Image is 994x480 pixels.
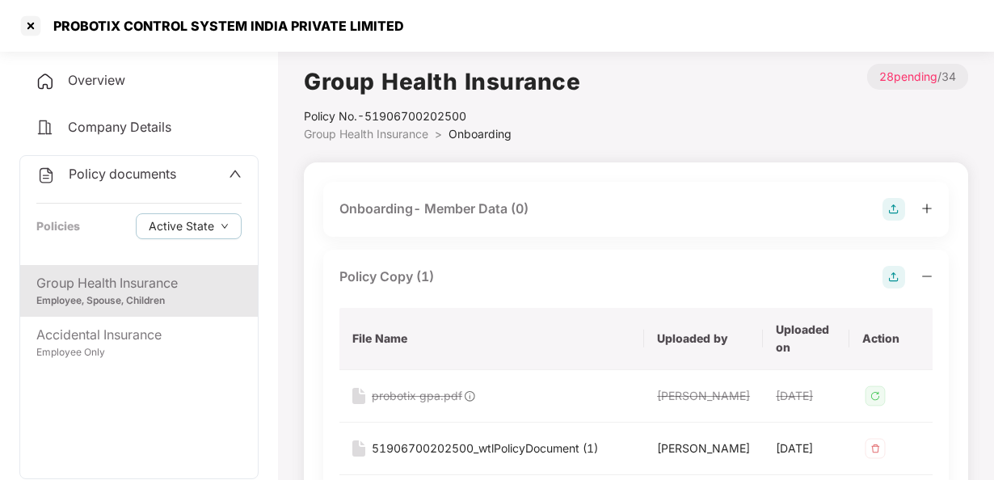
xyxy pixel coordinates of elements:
[304,107,580,125] div: Policy No.- 51906700202500
[36,273,242,293] div: Group Health Insurance
[339,308,644,370] th: File Name
[921,203,933,214] span: plus
[36,325,242,345] div: Accidental Insurance
[776,387,836,405] div: [DATE]
[352,440,365,457] img: svg+xml;base64,PHN2ZyB4bWxucz0iaHR0cDovL3d3dy53My5vcmcvMjAwMC9zdmciIHdpZHRoPSIxNiIgaGVpZ2h0PSIyMC...
[36,293,242,309] div: Employee, Spouse, Children
[149,217,214,235] span: Active State
[657,440,750,457] div: [PERSON_NAME]
[449,127,512,141] span: Onboarding
[867,64,968,90] p: / 34
[657,387,750,405] div: [PERSON_NAME]
[644,308,763,370] th: Uploaded by
[221,222,229,231] span: down
[68,119,171,135] span: Company Details
[36,166,56,185] img: svg+xml;base64,PHN2ZyB4bWxucz0iaHR0cDovL3d3dy53My5vcmcvMjAwMC9zdmciIHdpZHRoPSIyNCIgaGVpZ2h0PSIyNC...
[229,167,242,180] span: up
[882,198,905,221] img: svg+xml;base64,PHN2ZyB4bWxucz0iaHR0cDovL3d3dy53My5vcmcvMjAwMC9zdmciIHdpZHRoPSIyOCIgaGVpZ2h0PSIyOC...
[36,118,55,137] img: svg+xml;base64,PHN2ZyB4bWxucz0iaHR0cDovL3d3dy53My5vcmcvMjAwMC9zdmciIHdpZHRoPSIyNCIgaGVpZ2h0PSIyNC...
[352,388,365,404] img: svg+xml;base64,PHN2ZyB4bWxucz0iaHR0cDovL3d3dy53My5vcmcvMjAwMC9zdmciIHdpZHRoPSIxNiIgaGVpZ2h0PSIyMC...
[435,127,442,141] span: >
[862,383,888,409] img: svg+xml;base64,PHN2ZyB4bWxucz0iaHR0cDovL3d3dy53My5vcmcvMjAwMC9zdmciIHdpZHRoPSIzMiIgaGVpZ2h0PSIzMi...
[879,69,937,83] span: 28 pending
[69,166,176,182] span: Policy documents
[921,271,933,282] span: minus
[339,267,434,287] div: Policy Copy (1)
[36,72,55,91] img: svg+xml;base64,PHN2ZyB4bWxucz0iaHR0cDovL3d3dy53My5vcmcvMjAwMC9zdmciIHdpZHRoPSIyNCIgaGVpZ2h0PSIyNC...
[776,440,836,457] div: [DATE]
[36,345,242,360] div: Employee Only
[763,308,849,370] th: Uploaded on
[36,217,80,235] div: Policies
[372,387,462,405] div: probotix gpa.pdf
[849,308,933,370] th: Action
[882,266,905,288] img: svg+xml;base64,PHN2ZyB4bWxucz0iaHR0cDovL3d3dy53My5vcmcvMjAwMC9zdmciIHdpZHRoPSIyOCIgaGVpZ2h0PSIyOC...
[862,436,888,461] img: svg+xml;base64,PHN2ZyB4bWxucz0iaHR0cDovL3d3dy53My5vcmcvMjAwMC9zdmciIHdpZHRoPSIzMiIgaGVpZ2h0PSIzMi...
[339,199,529,219] div: Onboarding- Member Data (0)
[304,64,580,99] h1: Group Health Insurance
[304,127,428,141] span: Group Health Insurance
[68,72,125,88] span: Overview
[44,18,404,34] div: PROBOTIX CONTROL SYSTEM INDIA PRIVATE LIMITED
[136,213,242,239] button: Active Statedown
[462,389,477,403] img: svg+xml;base64,PHN2ZyB4bWxucz0iaHR0cDovL3d3dy53My5vcmcvMjAwMC9zdmciIHdpZHRoPSIxOCIgaGVpZ2h0PSIxOC...
[372,440,598,457] div: 51906700202500_wtlPolicyDocument (1)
